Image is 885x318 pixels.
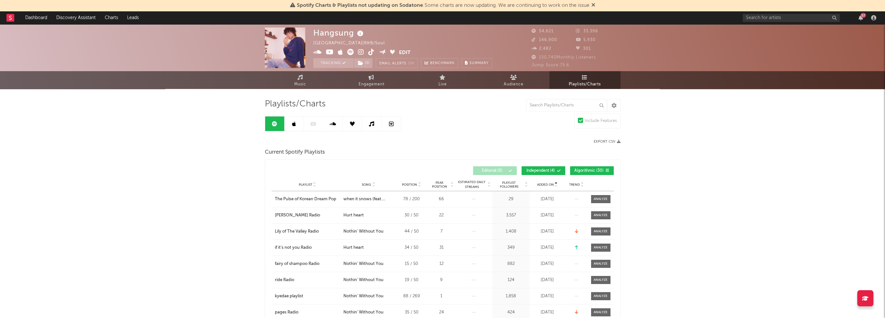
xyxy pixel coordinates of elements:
[313,39,392,47] div: [GEOGRAPHIC_DATA] | R&B/Soul
[397,309,426,316] div: 35 / 50
[297,3,589,8] span: : Some charts are now updating. We are continuing to work on the issue
[421,58,458,68] a: Benchmark
[591,3,595,8] span: Dismiss
[549,71,621,89] a: Playlists/Charts
[265,71,336,89] a: Music
[494,293,528,300] div: 1,858
[362,183,371,187] span: Song
[743,14,840,22] input: Search for artists
[574,169,604,173] span: Algorithmic ( 30 )
[343,228,383,235] div: Nothin' Without You
[531,309,564,316] div: [DATE]
[532,55,596,60] span: 130,740 Monthly Listeners
[407,71,478,89] a: Live
[429,277,454,283] div: 9
[343,212,364,219] div: Hurt heart
[343,261,383,267] div: Nothin' Without You
[359,81,384,88] span: Engagement
[570,166,614,175] button: Algorithmic(30)
[569,81,601,88] span: Playlists/Charts
[408,62,414,65] em: On
[494,309,528,316] div: 424
[402,183,417,187] span: Position
[438,81,447,88] span: Live
[343,277,383,283] div: Nothin' Without You
[299,183,312,187] span: Playlist
[494,261,528,267] div: 882
[275,309,298,316] div: pages Radio
[275,245,312,251] div: if it's not you Radio
[275,228,340,235] a: Lily of The Valley Radio
[461,58,492,68] button: Summary
[576,29,598,33] span: 33,396
[313,27,365,38] div: Hangsung
[354,58,373,68] span: ( 1 )
[531,228,564,235] div: [DATE]
[100,11,123,24] a: Charts
[275,212,340,219] a: [PERSON_NAME] Radio
[343,309,383,316] div: Nothin' Without You
[531,196,564,203] div: [DATE]
[504,81,523,88] span: Audience
[397,261,426,267] div: 15 / 50
[569,183,580,187] span: Trend
[275,245,340,251] a: if it's not you Radio
[275,309,340,316] a: pages Radio
[397,293,426,300] div: 88 / 269
[275,196,336,203] div: The Pulse of Korean Dream Pop
[52,11,100,24] a: Discovery Assistant
[429,245,454,251] div: 31
[313,58,354,68] button: Tracking
[297,3,423,8] span: Spotify Charts & Playlists not updating on Sodatone
[429,181,450,189] span: Peak Position
[478,71,549,89] a: Audience
[494,196,528,203] div: 29
[275,196,340,203] a: The Pulse of Korean Dream Pop
[429,293,454,300] div: 1
[594,140,621,144] button: Export CSV
[399,49,411,57] button: Edit
[477,169,507,173] span: Editorial ( 0 )
[576,47,591,51] span: 301
[526,99,607,112] input: Search Playlists/Charts
[532,38,557,42] span: 146,900
[265,100,326,108] span: Playlists/Charts
[429,261,454,267] div: 12
[469,61,489,65] span: Summary
[494,245,528,251] div: 349
[494,277,528,283] div: 124
[494,212,528,219] div: 3,557
[531,277,564,283] div: [DATE]
[457,180,487,190] span: Estimated Daily Streams
[343,245,364,251] div: Hurt heart
[397,277,426,283] div: 19 / 50
[473,166,517,175] button: Editorial(0)
[123,11,143,24] a: Leads
[494,228,528,235] div: 1,408
[397,196,426,203] div: 78 / 200
[397,212,426,219] div: 30 / 50
[21,11,52,24] a: Dashboard
[860,13,866,18] div: 57
[275,293,303,300] div: kyedae playlist
[275,261,340,267] a: fairy of shampoo Radio
[429,228,454,235] div: 7
[275,277,340,283] a: ride Radio
[430,60,455,67] span: Benchmark
[531,245,564,251] div: [DATE]
[522,166,565,175] button: Independent(4)
[532,47,551,51] span: 2,482
[343,196,394,203] div: when it snows (feat. Hangsung)
[294,81,306,88] span: Music
[429,196,454,203] div: 66
[576,38,596,42] span: 5,930
[265,148,325,156] span: Current Spotify Playlists
[275,293,340,300] a: kyedae playlist
[532,63,569,67] span: Jump Score: 75.6
[531,261,564,267] div: [DATE]
[336,71,407,89] a: Engagement
[532,29,554,33] span: 54,621
[537,183,554,187] span: Added On
[275,212,320,219] div: [PERSON_NAME] Radio
[585,117,617,125] div: Include Features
